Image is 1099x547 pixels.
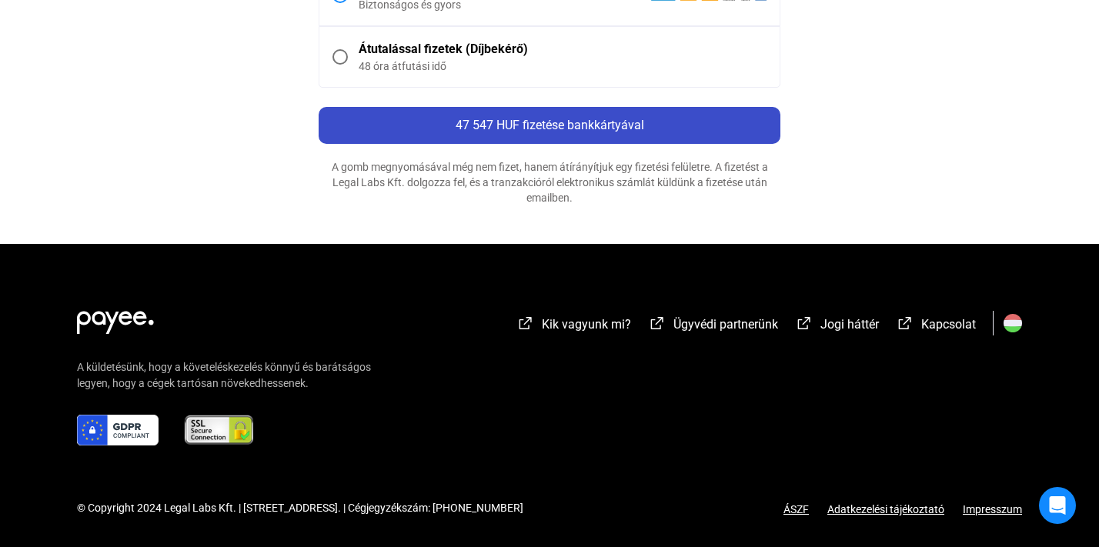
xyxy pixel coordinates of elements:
[896,315,914,331] img: external-link-white
[673,317,778,332] span: Ügyvédi partnerünk
[648,315,666,331] img: external-link-white
[1004,314,1022,332] img: HU.svg
[921,317,976,332] span: Kapcsolat
[820,317,879,332] span: Jogi háttér
[963,503,1022,515] a: Impresszum
[183,415,255,445] img: ssl
[319,159,780,205] div: A gomb megnyomásával még nem fizet, hanem átírányítjuk egy fizetési felületre. A fizetést a Legal...
[896,319,976,334] a: external-link-whiteKapcsolat
[542,317,631,332] span: Kik vagyunk mi?
[795,319,879,334] a: external-link-whiteJogi háttér
[359,40,767,58] div: Átutalással fizetek (Díjbekérő)
[795,315,813,331] img: external-link-white
[359,58,767,74] div: 48 óra átfutási idő
[783,503,809,515] a: ÁSZF
[77,302,154,334] img: white-payee-white-dot.svg
[1039,487,1076,524] div: Open Intercom Messenger
[319,107,780,144] button: 47 547 HUF fizetése bankkártyával
[648,319,778,334] a: external-link-whiteÜgyvédi partnerünk
[77,415,159,445] img: gdpr
[77,500,523,516] div: © Copyright 2024 Legal Labs Kft. | [STREET_ADDRESS]. | Cégjegyzékszám: [PHONE_NUMBER]
[516,319,631,334] a: external-link-whiteKik vagyunk mi?
[456,118,644,132] span: 47 547 HUF fizetése bankkártyával
[516,315,535,331] img: external-link-white
[809,503,963,515] a: Adatkezelési tájékoztató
